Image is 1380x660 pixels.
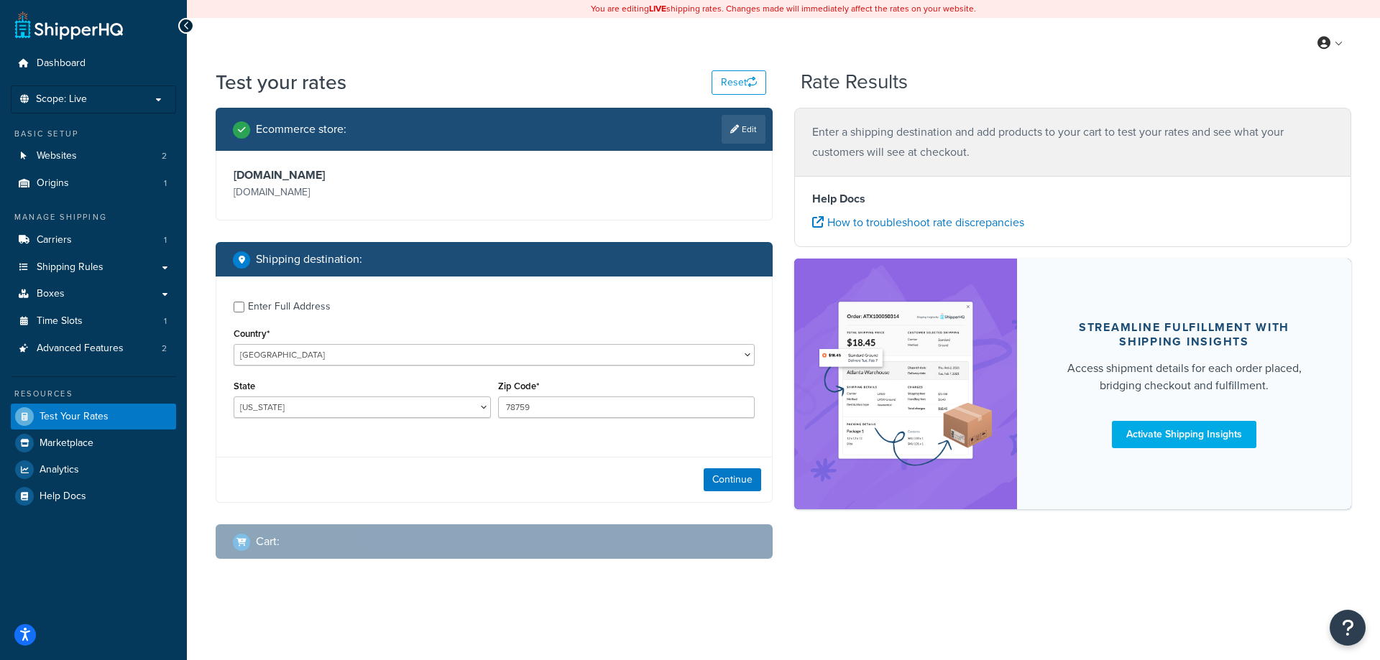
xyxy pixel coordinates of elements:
[37,315,83,327] span: Time Slots
[234,328,270,339] label: Country*
[11,143,176,169] li: Websites
[11,404,176,429] a: Test Your Rates
[162,343,167,355] span: 2
[649,2,666,15] b: LIVE
[234,182,491,203] p: [DOMAIN_NAME]
[498,381,539,391] label: Zip Code*
[216,68,346,96] h1: Test your rates
[1052,320,1317,349] div: Streamline Fulfillment with Shipping Insights
[37,150,77,162] span: Websites
[11,281,176,307] a: Boxes
[11,170,176,197] li: Origins
[11,430,176,456] a: Marketplace
[704,468,761,491] button: Continue
[11,483,176,509] a: Help Docs
[812,214,1024,231] a: How to troubleshoot rate discrepancies
[11,308,176,335] a: Time Slots1
[40,464,79,476] span: Analytics
[37,234,72,246] span: Carriers
[11,254,176,281] a: Shipping Rules
[162,150,167,162] span: 2
[11,308,176,335] li: Time Slots
[816,280,995,488] img: feature-image-si-e24932ea9b9fcd0ff835db86be1ff8d589347e8876e1638d903ea230a36726be.png
[11,128,176,140] div: Basic Setup
[11,170,176,197] a: Origins1
[37,288,65,300] span: Boxes
[164,315,167,327] span: 1
[256,535,280,548] h2: Cart :
[11,50,176,77] a: Dashboard
[11,388,176,400] div: Resources
[234,381,255,391] label: State
[1330,610,1366,646] button: Open Resource Center
[164,177,167,190] span: 1
[812,122,1333,162] p: Enter a shipping destination and add products to your cart to test your rates and see what your c...
[256,253,362,266] h2: Shipping destination :
[37,57,86,70] span: Dashboard
[40,411,109,423] span: Test Your Rates
[248,297,331,317] div: Enter Full Address
[11,227,176,254] li: Carriers
[1112,421,1256,448] a: Activate Shipping Insights
[11,227,176,254] a: Carriers1
[712,70,766,95] button: Reset
[11,211,176,223] div: Manage Shipping
[37,177,69,190] span: Origins
[11,335,176,362] a: Advanced Features2
[164,234,167,246] span: 1
[40,437,93,450] span: Marketplace
[722,115,765,144] a: Edit
[36,93,87,106] span: Scope: Live
[37,261,103,274] span: Shipping Rules
[11,335,176,362] li: Advanced Features
[234,168,491,182] h3: [DOMAIN_NAME]
[812,190,1333,208] h4: Help Docs
[11,143,176,169] a: Websites2
[40,491,86,503] span: Help Docs
[37,343,124,355] span: Advanced Features
[234,302,244,312] input: Enter Full Address
[11,457,176,483] a: Analytics
[256,123,346,136] h2: Ecommerce store :
[801,71,908,93] h2: Rate Results
[1052,360,1317,394] div: Access shipment details for each order placed, bridging checkout and fulfillment.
